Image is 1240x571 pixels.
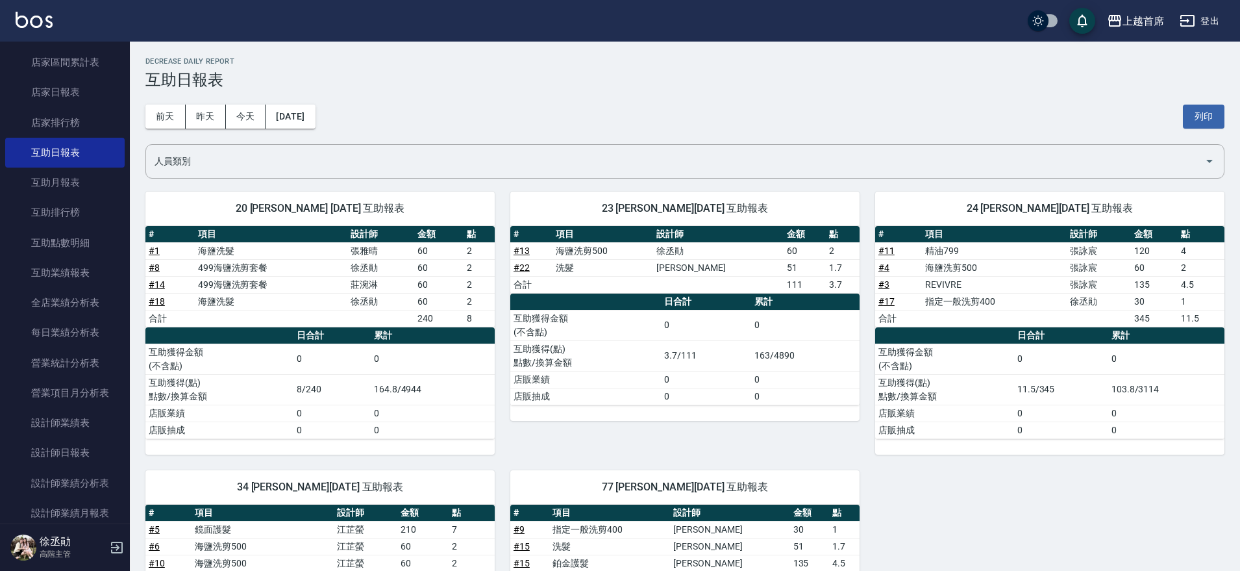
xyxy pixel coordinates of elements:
[192,521,334,538] td: 鏡面護髮
[5,288,125,318] a: 全店業績分析表
[826,259,860,276] td: 1.7
[878,246,895,256] a: #11
[922,226,1067,243] th: 項目
[790,505,829,522] th: 金額
[552,259,653,276] td: 洗髮
[784,242,826,259] td: 60
[347,242,415,259] td: 張雅晴
[549,521,670,538] td: 指定一般洗剪400
[670,521,789,538] td: [PERSON_NAME]
[751,294,860,311] th: 累計
[414,226,464,243] th: 金額
[449,505,495,522] th: 點
[334,505,397,522] th: 設計師
[149,558,165,568] a: #10
[397,505,449,522] th: 金額
[670,538,789,555] td: [PERSON_NAME]
[334,538,397,555] td: 江芷螢
[829,521,860,538] td: 1
[347,226,415,243] th: 設計師
[151,150,1199,173] input: 人員名稱
[1067,226,1131,243] th: 設計師
[670,505,789,522] th: 設計師
[334,521,397,538] td: 江芷螢
[526,202,844,215] span: 23 [PERSON_NAME][DATE] 互助報表
[5,168,125,197] a: 互助月報表
[784,259,826,276] td: 51
[5,438,125,468] a: 設計師日報表
[195,276,347,293] td: 499海鹽洗剪套餐
[1108,374,1224,405] td: 103.8/3114
[293,327,371,344] th: 日合計
[1108,344,1224,374] td: 0
[293,374,371,405] td: 8/240
[878,279,889,290] a: #3
[661,371,751,388] td: 0
[347,259,415,276] td: 徐丞勛
[149,296,165,307] a: #18
[751,310,860,340] td: 0
[145,57,1224,66] h2: Decrease Daily Report
[145,226,495,327] table: a dense table
[186,105,226,129] button: 昨天
[371,405,495,422] td: 0
[790,538,829,555] td: 51
[5,258,125,288] a: 互助業績報表
[1102,8,1169,34] button: 上越首席
[145,374,293,405] td: 互助獲得(點) 點數/換算金額
[414,242,464,259] td: 60
[414,259,464,276] td: 60
[510,371,661,388] td: 店販業績
[1108,405,1224,422] td: 0
[371,344,495,374] td: 0
[653,259,784,276] td: [PERSON_NAME]
[5,498,125,528] a: 設計師業績月報表
[149,541,160,552] a: #6
[510,294,860,405] table: a dense table
[195,259,347,276] td: 499海鹽洗剪套餐
[464,259,495,276] td: 2
[192,538,334,555] td: 海鹽洗剪500
[829,538,860,555] td: 1.7
[1131,276,1178,293] td: 135
[922,276,1067,293] td: REVIVRE
[875,374,1014,405] td: 互助獲得(點) 點數/換算金額
[1014,344,1108,374] td: 0
[10,535,36,561] img: Person
[510,505,549,522] th: #
[226,105,266,129] button: 今天
[510,226,552,243] th: #
[922,242,1067,259] td: 精油799
[826,242,860,259] td: 2
[149,262,160,273] a: #8
[161,202,479,215] span: 20 [PERSON_NAME] [DATE] 互助報表
[510,226,860,294] table: a dense table
[875,226,1224,327] table: a dense table
[510,388,661,405] td: 店販抽成
[1131,259,1178,276] td: 60
[790,521,829,538] td: 30
[149,524,160,535] a: #5
[414,276,464,293] td: 60
[192,505,334,522] th: 項目
[40,535,106,548] h5: 徐丞勛
[145,71,1224,89] h3: 互助日報表
[464,276,495,293] td: 2
[5,108,125,138] a: 店家排行榜
[875,422,1014,438] td: 店販抽成
[464,293,495,310] td: 2
[1178,242,1224,259] td: 4
[784,276,826,293] td: 111
[1014,422,1108,438] td: 0
[449,538,495,555] td: 2
[653,242,784,259] td: 徐丞勛
[464,242,495,259] td: 2
[751,340,860,371] td: 163/4890
[1069,8,1095,34] button: save
[661,388,751,405] td: 0
[5,468,125,498] a: 設計師業績分析表
[347,276,415,293] td: 莊涴淋
[829,505,860,522] th: 點
[1199,151,1220,171] button: Open
[751,371,860,388] td: 0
